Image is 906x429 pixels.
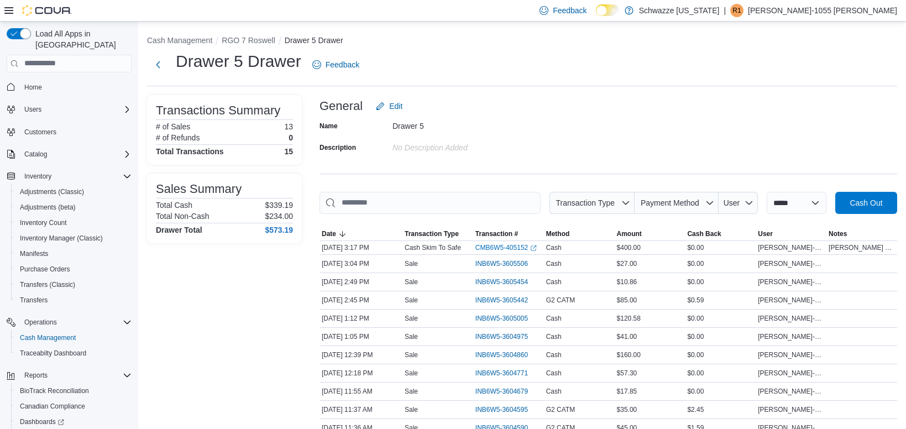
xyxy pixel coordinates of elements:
label: Description [320,143,356,152]
button: INB6W5-3605506 [475,257,539,270]
span: [PERSON_NAME]-1893 [PERSON_NAME] [758,314,824,323]
button: Traceabilty Dashboard [11,346,136,361]
img: Cova [22,5,72,16]
p: 0 [289,133,293,142]
button: Reports [2,368,136,383]
button: Cash Out [835,192,897,214]
span: [PERSON_NAME]-1893 [PERSON_NAME] [758,332,824,341]
button: INB6W5-3604679 [475,385,539,398]
button: Next [147,54,169,76]
button: Cash Back [685,227,756,240]
span: Catalog [20,148,132,161]
p: [PERSON_NAME]-1055 [PERSON_NAME] [748,4,897,17]
span: Payment Method [641,198,699,207]
span: INB6W5-3605442 [475,296,528,305]
span: Catalog [24,150,47,159]
div: $0.00 [685,385,756,398]
p: Sale [405,332,418,341]
span: Cash [546,350,562,359]
span: Cash [546,278,562,286]
span: Operations [20,316,132,329]
h6: Total Non-Cash [156,212,210,221]
div: [DATE] 2:49 PM [320,275,402,289]
div: [DATE] 3:04 PM [320,257,402,270]
p: Sale [405,405,418,414]
div: Drawer 5 [392,117,541,130]
span: Transaction # [475,229,518,238]
p: Sale [405,387,418,396]
button: Edit [371,95,407,117]
span: Notes [829,229,847,238]
div: [DATE] 1:12 PM [320,312,402,325]
span: Transfers (Classic) [20,280,75,289]
span: User [758,229,773,238]
span: Adjustments (beta) [20,203,76,212]
div: [DATE] 11:37 AM [320,403,402,416]
button: Adjustments (beta) [11,200,136,215]
span: $41.00 [617,332,637,341]
button: RGO 7 Roswell [222,36,275,45]
button: Transaction Type [402,227,473,240]
span: Purchase Orders [15,263,132,276]
button: Transaction # [473,227,544,240]
p: $339.19 [265,201,293,210]
h3: Transactions Summary [156,104,280,117]
h6: Total Cash [156,201,192,210]
a: Adjustments (Classic) [15,185,88,198]
span: $35.00 [617,405,637,414]
div: $0.00 [685,312,756,325]
span: User [724,198,740,207]
span: Inventory Manager (Classic) [20,234,103,243]
span: $120.58 [617,314,641,323]
span: Users [20,103,132,116]
button: Purchase Orders [11,261,136,277]
span: $400.00 [617,243,641,252]
span: Transfers [15,294,132,307]
h6: # of Sales [156,122,190,131]
button: Payment Method [635,192,719,214]
h4: Total Transactions [156,147,224,156]
span: Adjustments (Classic) [15,185,132,198]
span: Inventory Manager (Classic) [15,232,132,245]
h6: # of Refunds [156,133,200,142]
div: [DATE] 12:39 PM [320,348,402,362]
span: Canadian Compliance [20,402,85,411]
nav: An example of EuiBreadcrumbs [147,35,897,48]
span: Cash Management [15,331,132,344]
div: [DATE] 12:18 PM [320,367,402,380]
button: INB6W5-3604595 [475,403,539,416]
div: $0.00 [685,367,756,380]
h4: 15 [284,147,293,156]
div: [DATE] 1:05 PM [320,330,402,343]
p: | [724,4,726,17]
button: Users [2,102,136,117]
span: Traceabilty Dashboard [20,349,86,358]
span: Manifests [20,249,48,258]
span: Cash Out [850,197,882,208]
span: $57.30 [617,369,637,378]
a: Inventory Count [15,216,71,229]
span: BioTrack Reconciliation [20,386,89,395]
svg: External link [530,245,537,252]
span: Manifests [15,247,132,260]
span: Date [322,229,336,238]
span: Dashboards [15,415,132,428]
div: $0.00 [685,330,756,343]
span: INB6W5-3604679 [475,387,528,396]
a: Home [20,81,46,94]
p: Sale [405,296,418,305]
span: INB6W5-3604975 [475,332,528,341]
button: INB6W5-3604975 [475,330,539,343]
span: Amount [617,229,642,238]
span: Reports [24,371,48,380]
span: Customers [20,125,132,139]
button: Transaction Type [549,192,635,214]
button: Date [320,227,402,240]
span: Inventory [20,170,132,183]
button: Inventory [2,169,136,184]
span: [PERSON_NAME]-1893 [PERSON_NAME] [758,405,824,414]
button: Operations [20,316,61,329]
button: Catalog [20,148,51,161]
span: Cash [546,387,562,396]
span: Inventory Count [20,218,67,227]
